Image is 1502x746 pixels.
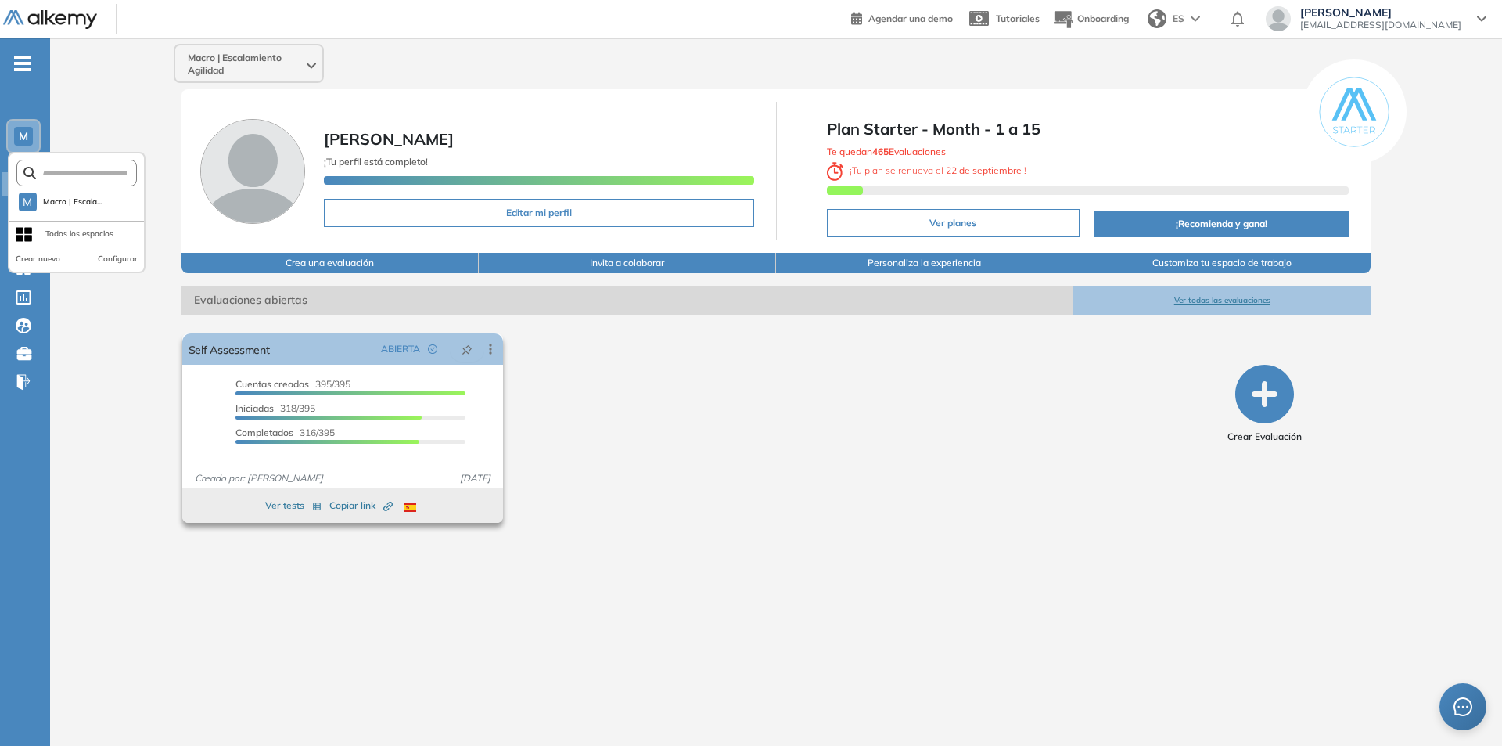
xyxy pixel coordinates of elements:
[1173,12,1184,26] span: ES
[235,427,293,438] span: Completados
[1077,13,1129,24] span: Onboarding
[3,10,97,30] img: Logo
[1300,19,1461,31] span: [EMAIL_ADDRESS][DOMAIN_NAME]
[235,378,350,390] span: 395/395
[19,130,28,142] span: M
[181,286,1073,315] span: Evaluaciones abiertas
[404,503,416,512] img: ESP
[181,253,479,273] button: Crea una evaluación
[329,499,393,513] span: Copiar link
[776,253,1073,273] button: Personaliza la experiencia
[1052,2,1129,36] button: Onboarding
[23,196,32,208] span: M
[235,402,315,414] span: 318/395
[827,164,1027,176] span: ¡ Tu plan se renueva el !
[189,333,270,365] a: Self Assessment
[1073,253,1371,273] button: Customiza tu espacio de trabajo
[1227,430,1302,444] span: Crear Evaluación
[996,13,1040,24] span: Tutoriales
[235,402,274,414] span: Iniciadas
[235,427,335,438] span: 316/395
[462,343,473,355] span: pushpin
[1148,9,1166,28] img: world
[851,8,953,27] a: Agendar una demo
[450,337,484,362] button: pushpin
[479,253,776,273] button: Invita a colaborar
[1191,16,1200,22] img: arrow
[45,228,113,240] div: Todos los espacios
[868,13,953,24] span: Agendar una demo
[827,146,946,157] span: Te quedan Evaluaciones
[1227,365,1302,444] button: Crear Evaluación
[324,129,454,149] span: [PERSON_NAME]
[189,471,329,485] span: Creado por: [PERSON_NAME]
[827,209,1080,237] button: Ver planes
[827,117,1349,141] span: Plan Starter - Month - 1 a 15
[324,156,428,168] span: ¡Tu perfil está completo!
[1094,211,1349,237] button: ¡Recomienda y gana!
[1300,6,1461,19] span: [PERSON_NAME]
[381,342,420,356] span: ABIERTA
[98,253,138,265] button: Configurar
[872,146,889,157] b: 465
[200,119,305,224] img: Foto de perfil
[827,162,844,181] img: clock-svg
[1453,697,1472,716] span: message
[324,199,754,227] button: Editar mi perfil
[43,196,102,208] span: Macro | Escala...
[1073,286,1371,315] button: Ver todas las evaluaciones
[943,164,1024,176] b: 22 de septiembre
[14,62,31,65] i: -
[188,52,304,77] span: Macro | Escalamiento Agilidad
[454,471,497,485] span: [DATE]
[235,378,309,390] span: Cuentas creadas
[265,496,322,515] button: Ver tests
[329,496,393,515] button: Copiar link
[16,253,60,265] button: Crear nuevo
[428,344,437,354] span: check-circle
